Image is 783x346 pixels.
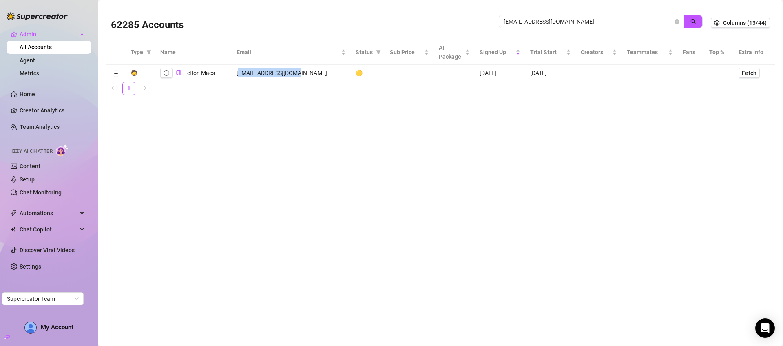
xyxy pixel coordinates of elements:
td: - [576,65,622,82]
a: Agent [20,57,35,64]
th: Name [155,40,232,65]
a: Settings [20,263,41,270]
td: [DATE] [525,65,576,82]
li: 1 [122,82,135,95]
span: Teammates [627,48,666,57]
span: right [143,86,148,90]
a: Metrics [20,70,39,77]
h3: 62285 Accounts [111,19,184,32]
span: Status [356,48,373,57]
th: Trial Start [525,40,576,65]
span: Signed Up [480,48,514,57]
a: Home [20,91,35,97]
span: Sub Price [390,48,422,57]
button: left [106,82,119,95]
span: - [627,70,628,76]
th: AI Package [434,40,475,65]
span: left [110,86,115,90]
span: search [690,19,696,24]
span: copy [176,70,181,75]
img: logo-BBDzfeDw.svg [7,12,68,20]
th: Fans [678,40,704,65]
div: Open Intercom Messenger [755,318,775,338]
button: close-circle [675,19,679,24]
span: Supercreator Team [7,293,79,305]
span: Trial Start [530,48,564,57]
th: Creators [576,40,622,65]
span: logout [164,70,169,76]
span: Teflon Macs [184,70,215,76]
button: Copy Account UID [176,70,181,76]
li: Previous Page [106,82,119,95]
span: filter [146,50,151,55]
span: filter [376,50,381,55]
td: - [434,65,475,82]
td: [DATE] [475,65,525,82]
span: Email [237,48,339,57]
th: Signed Up [475,40,525,65]
span: Automations [20,207,77,220]
button: Fetch [739,68,760,78]
span: Admin [20,28,77,41]
img: AI Chatter [56,144,69,156]
div: 🧔 [130,68,137,77]
span: AI Package [439,43,463,61]
span: thunderbolt [11,210,17,216]
button: Columns (13/44) [711,18,770,28]
th: Extra Info [734,40,775,65]
a: Chat Monitoring [20,189,62,196]
img: AD_cMMTxCeTpmN1d5MnKJ1j-_uXZCpTKapSSqNGg4PyXtR_tCW7gZXTNmFz2tpVv9LSyNV7ff1CaS4f4q0HLYKULQOwoM5GQR... [25,322,36,333]
th: Email [232,40,350,65]
a: Discover Viral Videos [20,247,75,253]
th: Top % [704,40,734,65]
span: Columns (13/44) [723,20,767,26]
span: Creators [581,48,610,57]
a: Team Analytics [20,123,60,130]
th: Sub Price [385,40,434,65]
button: Expand row [113,71,119,77]
th: Teammates [622,40,678,65]
button: right [139,82,152,95]
span: filter [145,46,153,58]
td: - [385,65,434,82]
span: setting [714,20,720,26]
span: 🟡 [356,70,363,76]
span: Type [130,48,143,57]
a: Content [20,163,40,170]
span: Chat Copilot [20,223,77,236]
a: Creator Analytics [20,104,85,117]
button: logout [160,68,173,78]
span: Fetch [742,70,756,76]
td: - [704,65,734,82]
span: My Account [41,324,73,331]
span: Izzy AI Chatter [11,148,53,155]
td: - [678,65,704,82]
td: [EMAIL_ADDRESS][DOMAIN_NAME] [232,65,350,82]
span: build [4,335,10,340]
li: Next Page [139,82,152,95]
span: crown [11,31,17,37]
span: filter [374,46,383,58]
input: Search by UID / Name / Email / Creator Username [504,17,673,26]
a: All Accounts [20,44,52,51]
img: Chat Copilot [11,227,16,232]
a: Setup [20,176,35,183]
a: 1 [123,82,135,95]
